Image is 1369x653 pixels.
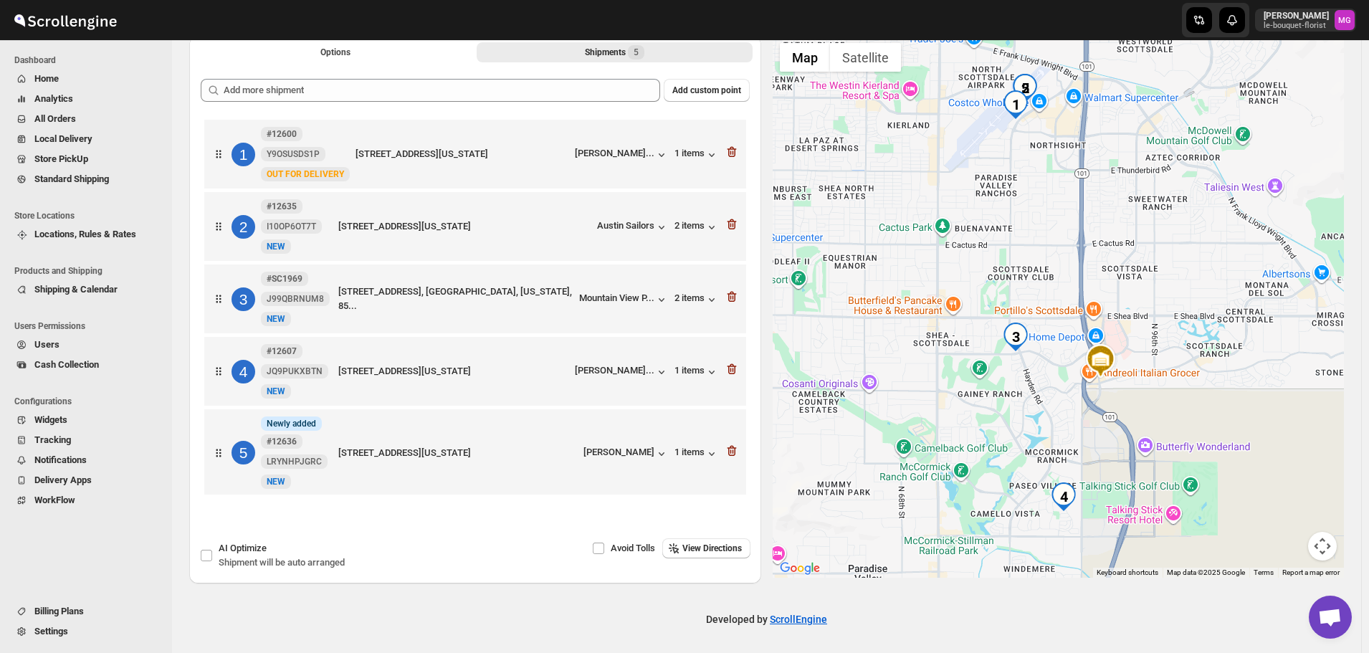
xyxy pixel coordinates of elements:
span: Users [34,339,59,350]
div: 1 items [674,447,719,461]
span: Standard Shipping [34,173,109,184]
button: Notifications [9,450,163,470]
button: Delivery Apps [9,470,163,490]
span: Notifications [34,454,87,465]
span: Billing Plans [34,606,84,616]
button: Shipping & Calendar [9,280,163,300]
span: Delivery Apps [34,475,92,485]
span: NEW [267,314,285,324]
span: NEW [267,477,285,487]
button: Tracking [9,430,163,450]
div: Shipments [585,45,644,59]
button: User menu [1255,9,1356,32]
div: [STREET_ADDRESS], [GEOGRAPHIC_DATA], [US_STATE], 85... [338,285,573,313]
div: [PERSON_NAME]... [575,148,654,158]
div: 4#12607 JQ9PUKXBTNNewNEW[STREET_ADDRESS][US_STATE][PERSON_NAME]...1 items [204,337,746,406]
span: Options [320,47,350,58]
span: View Directions [682,543,742,554]
span: 5 [634,47,639,58]
a: ScrollEngine [770,614,827,625]
div: 3#SC1969 J99QBRNUM8NewNEW[STREET_ADDRESS], [GEOGRAPHIC_DATA], [US_STATE], 85...Mountain View P...... [204,264,746,333]
span: Analytics [34,93,73,104]
span: Tracking [34,434,71,445]
div: Mountain View P... [579,292,654,303]
div: 3 [232,287,255,311]
div: 2 [232,215,255,239]
b: #12636 [267,437,297,447]
span: Dashboard [14,54,165,66]
button: Home [9,69,163,89]
span: Shipment will be auto arranged [219,557,345,568]
span: Store Locations [14,210,165,221]
div: 2#12635 I10OP6OT7TNewNEW[STREET_ADDRESS][US_STATE]Austin Sailors2 items [204,192,746,261]
text: MG [1338,16,1351,25]
div: 1#12600 Y9OSUSDS1PNewOUT FOR DELIVERY[STREET_ADDRESS][US_STATE][PERSON_NAME]...1 items [204,120,746,189]
button: All Route Options [198,42,474,62]
b: #12635 [267,201,297,211]
div: 2 items [674,292,719,307]
div: 1 [1001,90,1030,119]
button: 1 items [674,365,719,379]
b: #12600 [267,129,297,139]
span: Widgets [34,414,67,425]
p: le-bouquet-florist [1264,22,1329,30]
div: 5InfoNewly added#12636 LRYNHPJGRCNewNEW[STREET_ADDRESS][US_STATE][PERSON_NAME]1 items [204,409,746,496]
div: 1 [232,143,255,166]
span: Melody Gluth [1335,10,1355,30]
button: Mountain View P... [579,292,669,307]
button: Cash Collection [9,355,163,375]
span: Add custom point [672,85,741,96]
button: Locations, Rules & Rates [9,224,163,244]
button: Show street map [780,43,830,72]
span: Settings [34,626,68,637]
span: AI Optimize [219,543,267,553]
div: 2 items [674,220,719,234]
span: NEW [267,386,285,396]
span: Shipping & Calendar [34,284,118,295]
span: Products and Shipping [14,265,165,277]
span: Map data ©2025 Google [1167,568,1245,576]
div: Selected Shipments [189,67,761,500]
button: [PERSON_NAME]... [575,365,669,379]
span: NEW [267,242,285,252]
b: #12607 [267,346,297,356]
button: Analytics [9,89,163,109]
span: JQ9PUKXBTN [267,366,323,377]
button: Add custom point [664,79,750,102]
button: Austin Sailors [597,220,669,234]
div: 4 [1049,482,1078,511]
div: [STREET_ADDRESS][US_STATE] [338,364,569,378]
span: Newly added [267,418,316,429]
button: Widgets [9,410,163,430]
button: Selected Shipments [477,42,753,62]
div: [STREET_ADDRESS][US_STATE] [338,446,578,460]
span: LRYNHPJGRC [267,456,322,467]
button: 1 items [674,148,719,162]
button: Users [9,335,163,355]
img: ScrollEngine [11,2,119,38]
div: [STREET_ADDRESS][US_STATE] [338,219,591,234]
div: [STREET_ADDRESS][US_STATE] [356,147,569,161]
span: I10OP6OT7T [267,221,316,232]
span: J99QBRNUM8 [267,293,324,305]
div: [PERSON_NAME] [583,447,669,461]
button: WorkFlow [9,490,163,510]
div: Open chat [1309,596,1352,639]
span: Store PickUp [34,153,88,164]
div: 3 [1001,323,1030,351]
button: Map camera controls [1308,532,1337,561]
a: Terms (opens in new tab) [1254,568,1274,576]
span: WorkFlow [34,495,75,505]
span: All Orders [34,113,76,124]
button: Settings [9,621,163,642]
span: Users Permissions [14,320,165,332]
a: Report a map error [1282,568,1340,576]
span: Local Delivery [34,133,92,144]
input: Add more shipment [224,79,660,102]
div: [PERSON_NAME]... [575,365,654,376]
span: Avoid Tolls [611,543,655,553]
p: [PERSON_NAME] [1264,10,1329,22]
span: OUT FOR DELIVERY [267,169,344,179]
b: #SC1969 [267,274,302,284]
